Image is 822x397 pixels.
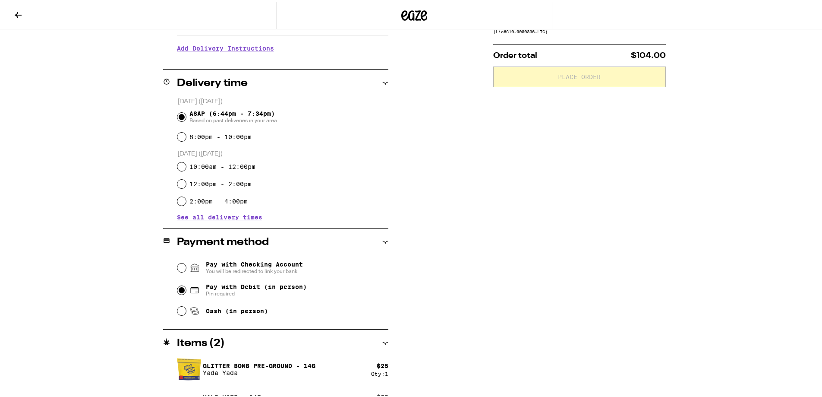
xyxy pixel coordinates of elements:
[203,361,315,368] p: Glitter Bomb Pre-Ground - 14g
[493,50,537,58] span: Order total
[206,266,303,273] span: You will be redirected to link your bank
[206,289,307,295] span: Pin required
[177,148,388,156] p: [DATE] ([DATE])
[206,259,303,273] span: Pay with Checking Account
[177,96,388,104] p: [DATE] ([DATE])
[189,162,255,168] label: 10:00am - 12:00pm
[206,306,268,313] span: Cash (in person)
[177,213,262,219] button: See all delivery times
[177,337,225,347] h2: Items ( 2 )
[189,196,248,203] label: 2:00pm - 4:00pm
[189,179,252,186] label: 12:00pm - 2:00pm
[631,50,666,58] span: $104.00
[177,57,388,64] p: We'll contact you at [PHONE_NUMBER] when we arrive
[177,37,388,57] h3: Add Delivery Instructions
[189,132,252,139] label: 8:00pm - 10:00pm
[493,65,666,86] button: Place Order
[189,108,277,122] span: ASAP (6:44pm - 7:34pm)
[5,6,62,13] span: Hi. Need any help?
[177,235,269,246] h2: Payment method
[189,115,277,122] span: Based on past deliveries in your area
[177,356,201,380] img: Glitter Bomb Pre-Ground - 14g
[177,76,248,87] h2: Delivery time
[377,361,388,368] div: $ 25
[203,368,315,375] p: Yada Yada
[558,72,601,78] span: Place Order
[206,282,307,289] span: Pay with Debit (in person)
[371,369,388,375] div: Qty: 1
